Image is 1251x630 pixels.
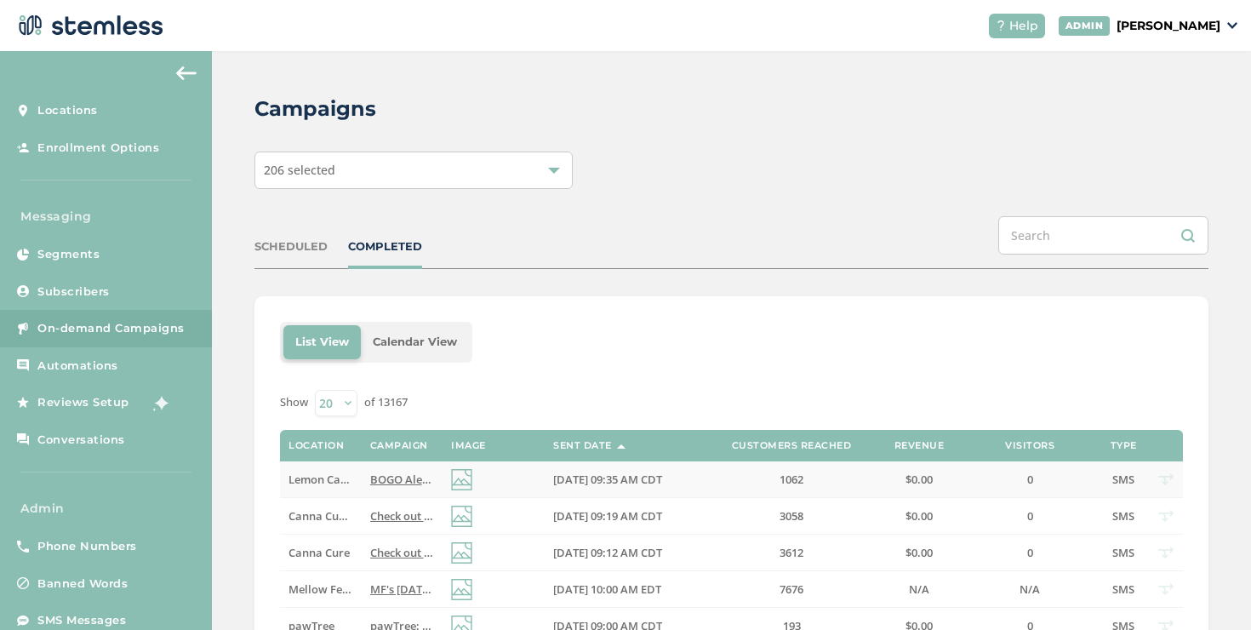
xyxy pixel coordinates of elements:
span: SMS [1112,581,1134,597]
span: Subscribers [37,283,110,301]
span: N/A [909,581,929,597]
span: MF's [DATE] BOGO is live! B1G1 FREE on select products thru 9/2. Shop now below! Reply END to cancel [370,581,904,597]
span: $0.00 [905,545,933,560]
label: Check out NEW DROPS Friday at Can Cure, new location 1919 NW Cache Rd. Reply END to cancel [370,546,434,560]
span: SMS Messages [37,612,126,629]
span: 0 [1027,472,1033,487]
label: Show [280,394,308,411]
span: 206 selected [264,162,335,178]
label: Check out NEW DROPS Friday at Can Cure, 1023 E. 6th Ave Reply END to cancel [370,509,434,524]
span: $0.00 [905,472,933,487]
label: SMS [1106,509,1140,524]
span: Locations [37,102,98,119]
span: 3058 [780,508,803,524]
span: Banned Words [37,576,128,593]
span: 1062 [780,472,803,487]
img: icon-img-d887fa0c.svg [451,579,472,600]
img: icon-sort-1e1d7615.svg [617,444,625,449]
label: N/A [885,582,953,597]
label: 08/29/2025 09:12 AM CDT [553,546,698,560]
span: 3612 [780,545,803,560]
p: [PERSON_NAME] [1117,17,1220,35]
label: SMS [1106,582,1140,597]
span: [DATE] 09:35 AM CDT [553,472,662,487]
label: Image [451,440,486,451]
span: [DATE] 09:19 AM CDT [553,508,662,524]
span: [DATE] 09:12 AM CDT [553,545,662,560]
span: On-demand Campaigns [37,320,185,337]
img: icon-img-d887fa0c.svg [451,542,472,564]
label: Revenue [894,440,945,451]
span: SMS [1112,472,1134,487]
span: BOGO Alert ;) Don't miss out on our specials [DATE] @ [GEOGRAPHIC_DATA]! Reply END to cancel [370,472,875,487]
label: 7676 [715,582,868,597]
img: icon-img-d887fa0c.svg [451,469,472,490]
span: [DATE] 10:00 AM EDT [553,581,661,597]
label: MF's Labor Day BOGO is live! B1G1 FREE on select products thru 9/2. Shop now below! Reply END to ... [370,582,434,597]
span: N/A [1020,581,1040,597]
span: Check out NEW DROPS [DATE] at [GEOGRAPHIC_DATA], new location [STREET_ADDRESS] Reply END to cancel [370,545,934,560]
span: SMS [1112,508,1134,524]
div: COMPLETED [348,238,422,255]
span: Phone Numbers [37,538,137,555]
span: 0 [1027,545,1033,560]
label: of 13167 [364,394,408,411]
label: BOGO Alert ;) Don't miss out on our specials today @ Lemon Glenpool! Reply END to cancel [370,472,434,487]
span: SMS [1112,545,1134,560]
label: Type [1111,440,1137,451]
span: Automations [37,358,118,375]
span: Conversations [37,432,125,449]
span: Canna Cure II [288,508,359,524]
label: $0.00 [885,472,953,487]
img: logo-dark-0685b13c.svg [14,9,163,43]
label: 08/29/2025 10:00 AM EDT [553,582,698,597]
label: 3612 [715,546,868,560]
span: Reviews Setup [37,394,129,411]
span: 7676 [780,581,803,597]
label: $0.00 [885,546,953,560]
li: Calendar View [361,325,469,359]
label: 0 [970,472,1089,487]
li: List View [283,325,361,359]
label: 1062 [715,472,868,487]
img: icon-help-white-03924b79.svg [996,20,1006,31]
label: 08/29/2025 09:19 AM CDT [553,509,698,524]
span: $0.00 [905,508,933,524]
label: Location [288,440,344,451]
label: 08/29/2025 09:35 AM CDT [553,472,698,487]
img: glitter-stars-b7820f95.gif [142,386,176,420]
label: Mellow Fellow [288,582,352,597]
span: Help [1009,17,1038,35]
label: SMS [1106,546,1140,560]
label: Sent Date [553,440,612,451]
div: SCHEDULED [254,238,328,255]
img: icon-arrow-back-accent-c549486e.svg [176,66,197,80]
iframe: Chat Widget [1166,548,1251,630]
label: Canna Cure [288,546,352,560]
span: Enrollment Options [37,140,159,157]
span: 0 [1027,508,1033,524]
label: Lemon Cannabis Glenpool [288,472,352,487]
h2: Campaigns [254,94,376,124]
span: Check out NEW DROPS [DATE] at Can Cure, [STREET_ADDRESS] Reply END to cancel [370,508,799,524]
label: Visitors [1005,440,1054,451]
label: N/A [970,582,1089,597]
label: Canna Cure II [288,509,352,524]
label: Campaign [370,440,428,451]
span: Canna Cure [288,545,350,560]
img: icon_down-arrow-small-66adaf34.svg [1227,22,1237,29]
span: Mellow Fellow [288,581,365,597]
label: 3058 [715,509,868,524]
span: Lemon Cannabis Glenpool [288,472,426,487]
span: Segments [37,246,100,263]
label: SMS [1106,472,1140,487]
label: Customers Reached [732,440,852,451]
img: icon-img-d887fa0c.svg [451,506,472,527]
input: Search [998,216,1208,255]
label: 0 [970,546,1089,560]
div: ADMIN [1059,16,1111,36]
label: 0 [970,509,1089,524]
label: $0.00 [885,509,953,524]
